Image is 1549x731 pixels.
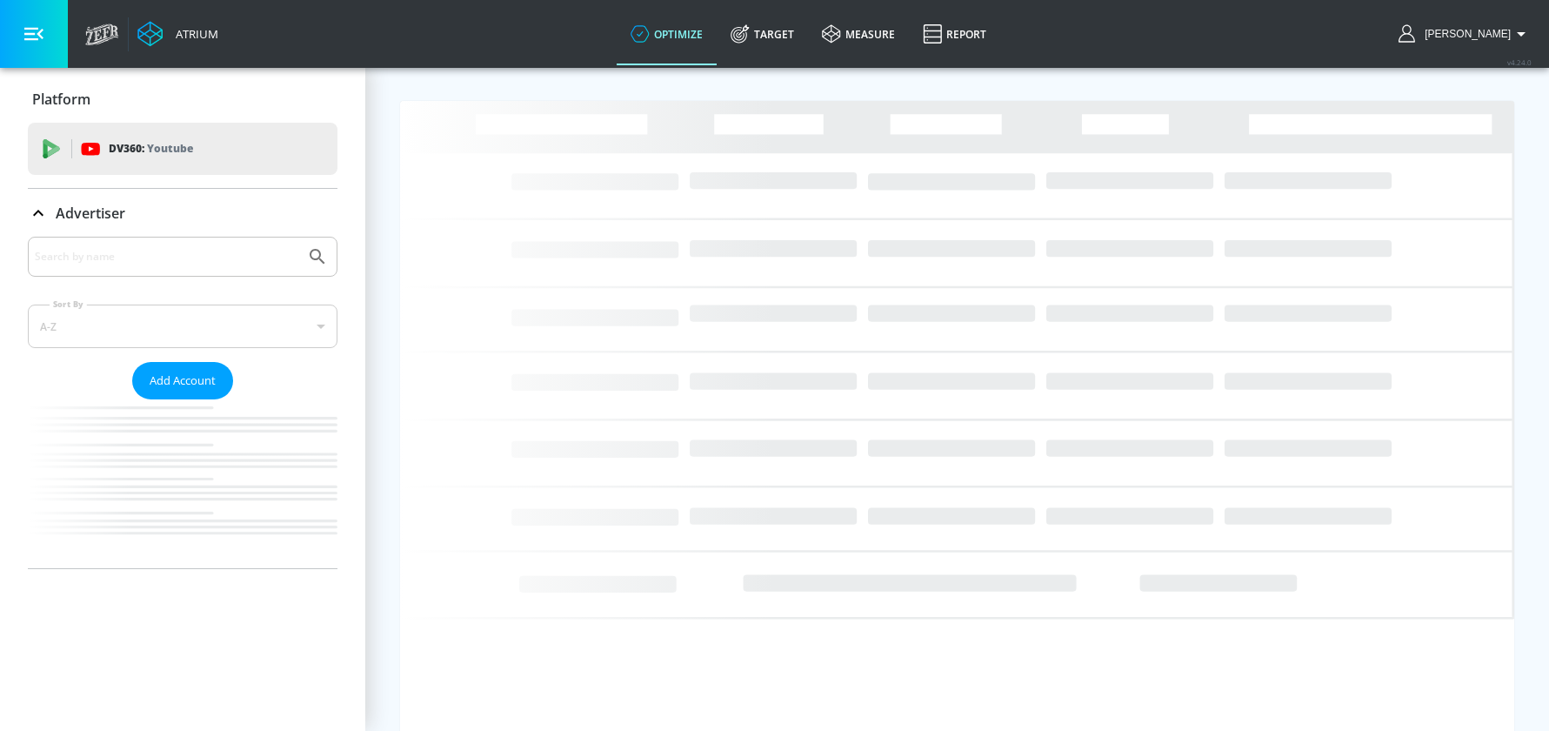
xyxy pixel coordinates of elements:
p: Advertiser [56,204,125,223]
a: Report [909,3,1000,65]
div: A-Z [28,305,337,348]
span: login as: rachel.berman@zefr.com [1418,28,1511,40]
div: Advertiser [28,189,337,238]
a: optimize [617,3,717,65]
span: Add Account [150,371,216,391]
div: Advertiser [28,237,337,568]
a: Target [717,3,808,65]
input: Search by name [35,245,298,268]
nav: list of Advertiser [28,399,337,568]
a: measure [808,3,909,65]
p: DV360: [109,139,193,158]
a: Atrium [137,21,218,47]
p: Platform [32,90,90,109]
div: Platform [28,75,337,124]
p: Youtube [147,139,193,158]
div: Atrium [169,26,218,42]
button: Add Account [132,362,233,399]
div: DV360: Youtube [28,123,337,175]
span: v 4.24.0 [1507,57,1532,67]
button: [PERSON_NAME] [1399,23,1532,44]
label: Sort By [50,298,87,310]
